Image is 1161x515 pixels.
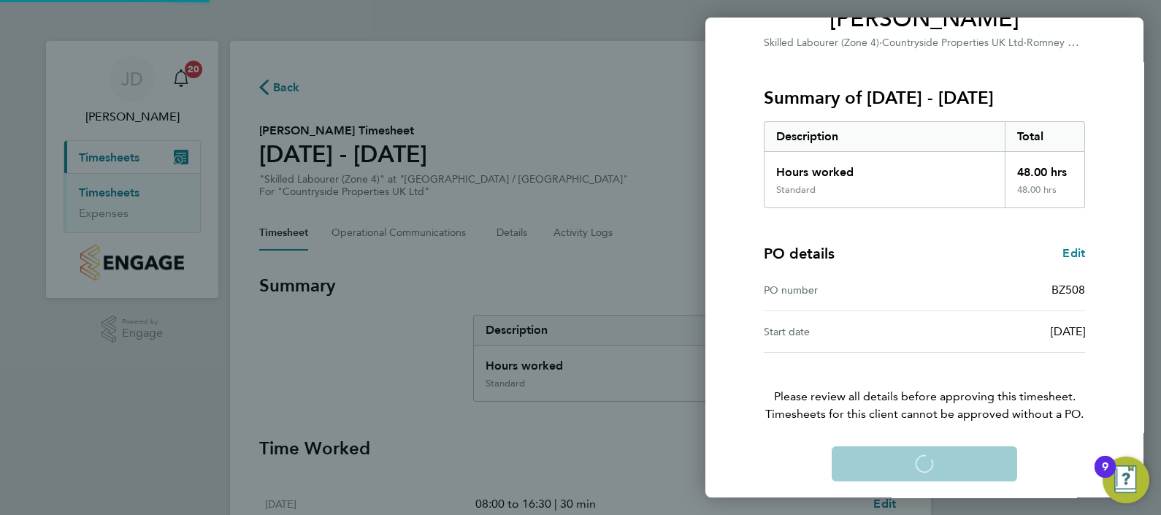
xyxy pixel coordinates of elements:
span: Countryside Properties UK Ltd [882,37,1024,49]
div: Standard [776,184,816,196]
div: PO number [764,281,924,299]
div: [DATE] [924,323,1085,340]
span: Skilled Labourer (Zone 4) [764,37,879,49]
h4: PO details [764,243,835,264]
div: Hours worked [765,152,1005,184]
div: Summary of 22 - 28 Sep 2025 [764,121,1085,208]
button: Open Resource Center, 9 new notifications [1103,457,1149,503]
span: · [879,37,882,49]
div: 48.00 hrs [1005,152,1085,184]
div: Total [1005,122,1085,151]
span: Timesheets for this client cannot be approved without a PO. [746,405,1103,423]
h3: Summary of [DATE] - [DATE] [764,86,1085,110]
p: Please review all details before approving this timesheet. [746,353,1103,423]
div: Description [765,122,1005,151]
div: Start date [764,323,924,340]
a: Edit [1062,245,1085,262]
span: [PERSON_NAME] [764,4,1085,34]
div: 9 [1102,467,1108,486]
span: · [1024,37,1027,49]
div: 48.00 hrs [1005,184,1085,207]
span: BZ508 [1051,283,1085,297]
span: Edit [1062,246,1085,260]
